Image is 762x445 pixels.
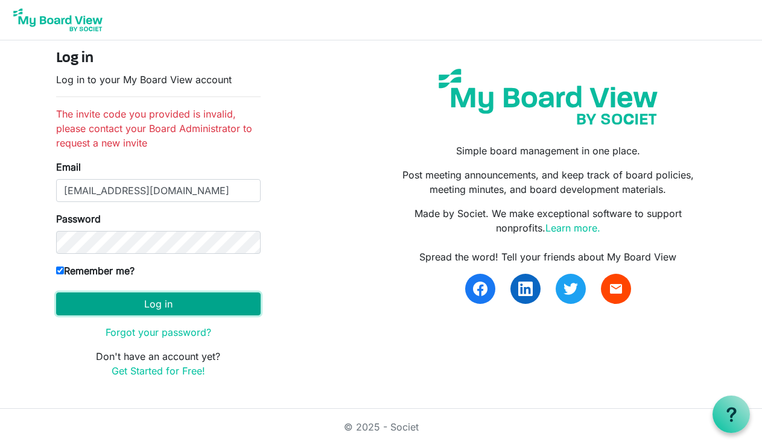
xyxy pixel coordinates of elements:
p: Log in to your My Board View account [56,72,261,87]
a: Forgot your password? [106,326,211,338]
input: Remember me? [56,267,64,274]
img: My Board View Logo [10,5,106,35]
a: © 2025 - Societ [344,421,419,433]
a: Get Started for Free! [112,365,205,377]
a: email [601,274,631,304]
li: The invite code you provided is invalid, please contact your Board Administrator to request a new... [56,107,261,150]
label: Email [56,160,81,174]
span: email [609,282,623,296]
img: my-board-view-societ.svg [430,60,667,134]
button: Log in [56,292,261,315]
a: Learn more. [545,222,600,234]
p: Simple board management in one place. [390,144,706,158]
img: twitter.svg [564,282,578,296]
label: Password [56,212,101,226]
p: Don't have an account yet? [56,349,261,378]
h4: Log in [56,50,261,68]
label: Remember me? [56,264,135,278]
img: facebook.svg [473,282,487,296]
img: linkedin.svg [518,282,533,296]
p: Made by Societ. We make exceptional software to support nonprofits. [390,206,706,235]
p: Post meeting announcements, and keep track of board policies, meeting minutes, and board developm... [390,168,706,197]
div: Spread the word! Tell your friends about My Board View [390,250,706,264]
